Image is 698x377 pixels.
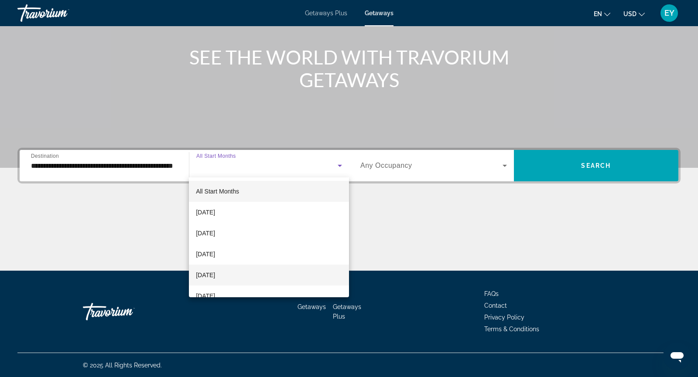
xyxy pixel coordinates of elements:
[196,291,215,301] span: [DATE]
[196,249,215,259] span: [DATE]
[663,342,691,370] iframe: Button to launch messaging window
[196,207,215,217] span: [DATE]
[196,188,239,195] span: All Start Months
[196,270,215,280] span: [DATE]
[196,228,215,238] span: [DATE]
